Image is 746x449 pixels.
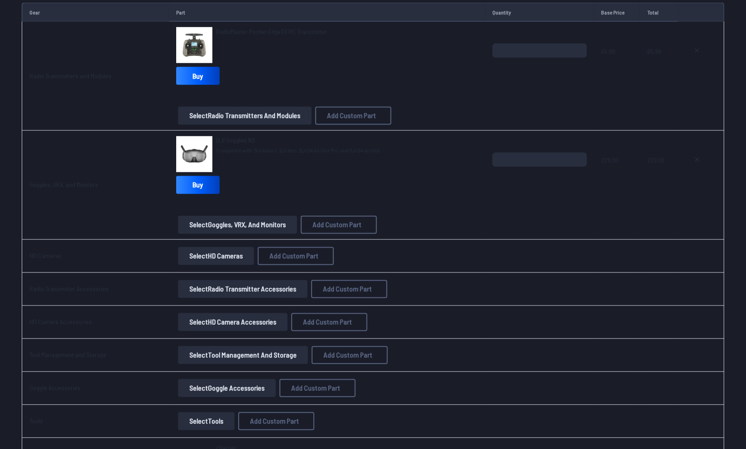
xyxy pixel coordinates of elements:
span: Add Custom Part [270,253,318,260]
img: image [176,27,212,63]
button: Add Custom Part [238,412,314,430]
button: SelectRadio Transmitter Accessories [178,280,308,298]
a: SelectHD Cameras [176,247,256,265]
a: HD Cameras [29,252,62,260]
a: HD Camera Accessories [29,318,92,326]
a: Tools [29,417,43,425]
td: Gear [22,3,169,22]
span: 65.99 [647,43,671,87]
a: SelectHD Camera Accessories [176,313,289,331]
button: SelectGoggles, VRX, and Monitors [178,216,297,234]
span: Compatible with: DJI Avata 2, DJI Neo, DJI O4 Air Unit Pro, and DJI O4 Air Unit [216,147,380,154]
span: 65.99 [602,43,633,87]
span: Add Custom Part [323,286,372,293]
button: Add Custom Part [279,379,356,397]
button: SelectTools [178,412,235,430]
a: Buy [176,176,220,194]
img: image [176,136,212,172]
button: Add Custom Part [315,107,391,125]
a: Radio Transmitters and Modules [29,72,111,80]
span: Add Custom Part [250,418,299,425]
a: SelectRadio Transmitters and Modules [176,107,313,125]
button: Add Custom Part [312,346,388,364]
td: Quantity [485,3,594,22]
button: Add Custom Part [311,280,387,298]
a: SelectGoggles, VRX, and Monitors [176,216,299,234]
a: Tool Management and Storage [29,351,106,359]
td: Base Price [594,3,640,22]
a: SelectTools [176,412,236,430]
span: Add Custom Part [313,221,361,229]
span: Add Custom Part [323,352,372,359]
td: Part [169,3,485,22]
span: 229.00 [647,153,671,196]
button: Add Custom Part [258,247,334,265]
span: Add Custom Part [303,319,352,326]
a: Goggles, VRX, and Monitors [29,181,98,189]
span: Add Custom Part [291,385,340,392]
button: SelectGoggle Accessories [178,379,276,397]
a: Goggle Accessories [29,384,81,392]
button: SelectRadio Transmitters and Modules [178,107,312,125]
button: Add Custom Part [291,313,367,331]
button: SelectTool Management and Storage [178,346,308,364]
a: RadioMaster Pocket EdgeTX RC Transmitter [216,27,327,36]
button: SelectHD Cameras [178,247,254,265]
a: SelectGoggle Accessories [176,379,278,397]
span: Add Custom Part [327,112,376,119]
td: Total [640,3,679,22]
a: SelectRadio Transmitter Accessories [176,280,309,298]
span: RadioMaster Pocket EdgeTX RC Transmitter [216,28,327,35]
span: 229.00 [602,153,633,196]
a: Buy [176,67,220,85]
button: SelectHD Camera Accessories [178,313,288,331]
span: DJI Goggles N3 [216,137,255,144]
a: DJI Goggles N3 [216,136,380,145]
button: Add Custom Part [301,216,377,234]
a: SelectTool Management and Storage [176,346,310,364]
a: Radio Transmitter Accessories [29,285,109,293]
